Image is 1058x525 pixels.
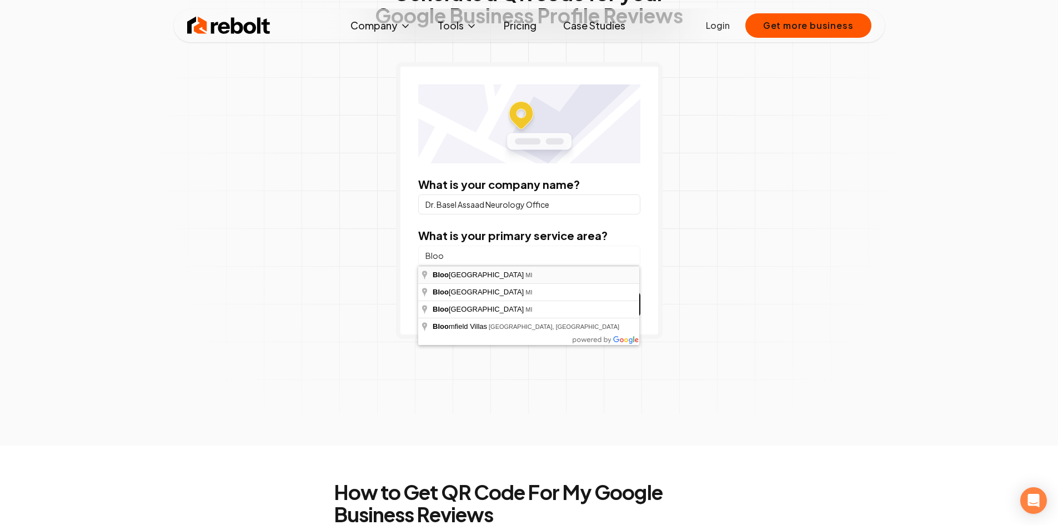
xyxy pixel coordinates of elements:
[418,246,640,266] input: City or county or neighborhood
[495,14,545,37] a: Pricing
[489,323,619,330] span: [GEOGRAPHIC_DATA], [GEOGRAPHIC_DATA]
[554,14,634,37] a: Case Studies
[433,322,489,331] span: mfield Villas
[525,306,532,313] span: MI
[1020,487,1047,514] div: Open Intercom Messenger
[433,288,449,296] span: Bloo
[433,288,525,296] span: [GEOGRAPHIC_DATA]
[706,19,730,32] a: Login
[433,271,449,279] span: Bloo
[433,271,525,279] span: [GEOGRAPHIC_DATA]
[525,289,532,296] span: MI
[342,14,420,37] button: Company
[187,14,270,37] img: Rebolt Logo
[418,228,608,242] label: What is your primary service area?
[745,13,871,38] button: Get more business
[433,305,525,313] span: [GEOGRAPHIC_DATA]
[418,84,640,163] img: Location map
[525,272,532,278] span: MI
[433,322,449,331] span: Bloo
[418,194,640,214] input: Company Name
[418,177,580,191] label: What is your company name?
[429,14,486,37] button: Tools
[433,305,449,313] span: Bloo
